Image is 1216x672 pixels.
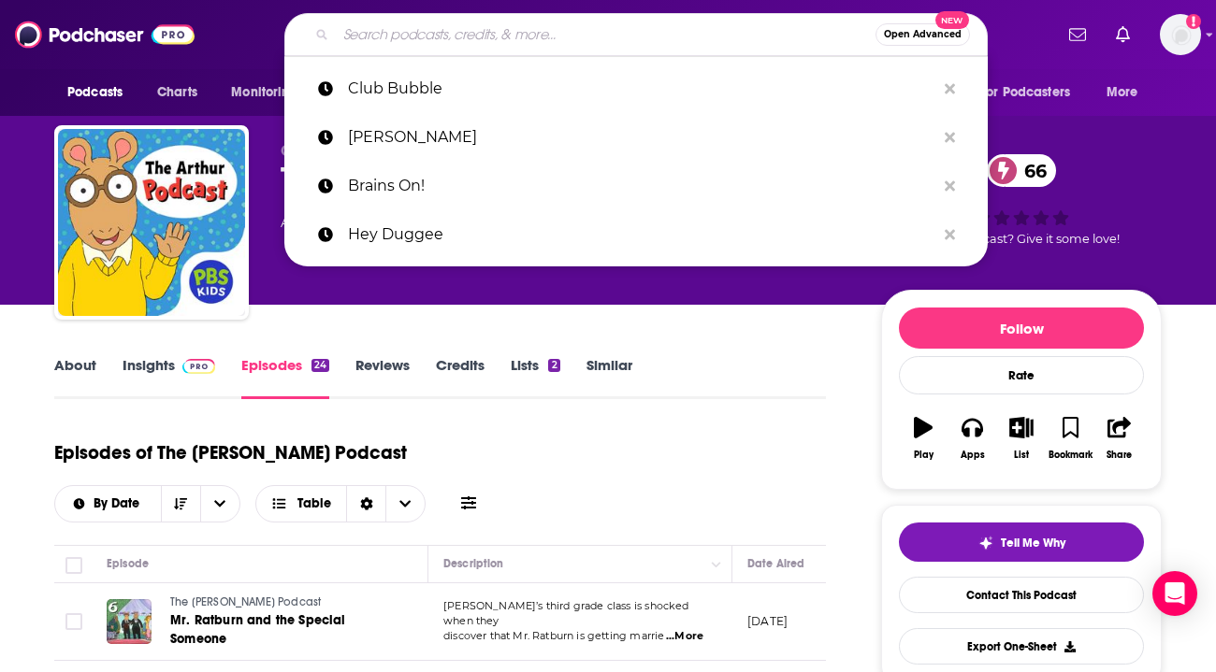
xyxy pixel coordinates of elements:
input: Search podcasts, credits, & more... [336,20,876,50]
button: open menu [55,497,161,510]
span: GBH & PBS Kids [281,142,407,160]
span: More [1107,79,1138,106]
button: open menu [1093,75,1162,110]
button: Sort Direction [161,486,200,522]
a: [PERSON_NAME] [284,113,988,162]
a: Charts [145,75,209,110]
span: The [PERSON_NAME] Podcast [170,595,321,608]
a: Lists2 [511,356,559,399]
a: Contact This Podcast [899,577,1144,613]
img: The Arthur Podcast [58,129,245,316]
button: open menu [218,75,322,110]
a: Episodes24 [241,356,329,399]
p: Arthur [348,113,935,162]
a: Club Bubble [284,64,988,113]
button: tell me why sparkleTell Me Why [899,522,1144,562]
div: 2 [548,359,559,372]
div: A weekly podcast [281,211,521,234]
button: Show profile menu [1160,14,1201,55]
a: Show notifications dropdown [1108,19,1137,50]
img: Podchaser Pro [182,359,215,374]
button: Bookmark [1046,405,1094,472]
button: open menu [54,75,147,110]
h1: Episodes of The [PERSON_NAME] Podcast [54,441,407,465]
p: Hey Duggee [348,210,935,259]
button: Play [899,405,948,472]
a: InsightsPodchaser Pro [123,356,215,399]
a: Mr. Ratburn and the Special Someone [170,611,395,649]
span: Good podcast? Give it some love! [923,232,1120,246]
a: Brains On! [284,162,988,210]
div: Apps [961,450,985,461]
p: Club Bubble [348,64,935,113]
p: Brains On! [348,162,935,210]
p: [DATE] [747,613,788,629]
span: Open Advanced [884,30,962,39]
div: Play [914,450,934,461]
a: Hey Duggee [284,210,988,259]
span: Mr. Ratburn and the Special Someone [170,612,346,647]
div: Bookmark [1049,450,1093,461]
div: Share [1107,450,1132,461]
span: discover that Mr. Ratburn is getting marrie [443,629,664,642]
button: open menu [200,486,239,522]
div: Open Intercom Messenger [1152,571,1197,616]
img: User Profile [1160,14,1201,55]
img: Podchaser - Follow, Share and Rate Podcasts [15,17,195,52]
button: Apps [948,405,996,472]
h2: Choose List sort [54,485,240,522]
button: Export One-Sheet [899,628,1144,665]
span: Podcasts [67,79,123,106]
a: About [54,356,96,399]
span: ...More [666,629,703,644]
button: Open AdvancedNew [876,23,970,46]
span: Tell Me Why [1001,536,1065,550]
a: Show notifications dropdown [1062,19,1093,50]
img: tell me why sparkle [978,536,993,550]
span: Logged in as raevotta [1160,14,1201,55]
button: Column Actions [705,553,728,576]
span: New [935,11,969,29]
div: List [1014,450,1029,461]
div: 24 [311,359,329,372]
a: Credits [436,356,485,399]
button: Follow [899,307,1144,349]
span: Toggle select row [65,613,82,630]
div: Description [443,552,503,575]
button: Share [1095,405,1144,472]
a: Similar [586,356,632,399]
span: [PERSON_NAME]’s third grade class is shocked when they [443,599,689,627]
div: 66Good podcast? Give it some love! [881,142,1162,258]
a: The [PERSON_NAME] Podcast [170,594,395,611]
div: Rate [899,356,1144,394]
div: Sort Direction [346,486,385,522]
span: For Podcasters [980,79,1070,106]
span: Table [297,497,331,510]
span: Charts [157,79,197,106]
span: By Date [94,497,146,510]
button: open menu [968,75,1097,110]
a: Reviews [355,356,410,399]
div: Episode [107,552,149,575]
span: 66 [1006,154,1056,187]
div: Search podcasts, credits, & more... [284,13,988,56]
span: Monitoring [231,79,297,106]
a: 66 [987,154,1056,187]
button: List [997,405,1046,472]
div: Date Aired [747,552,804,575]
svg: Add a profile image [1186,14,1201,29]
button: Choose View [255,485,427,522]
